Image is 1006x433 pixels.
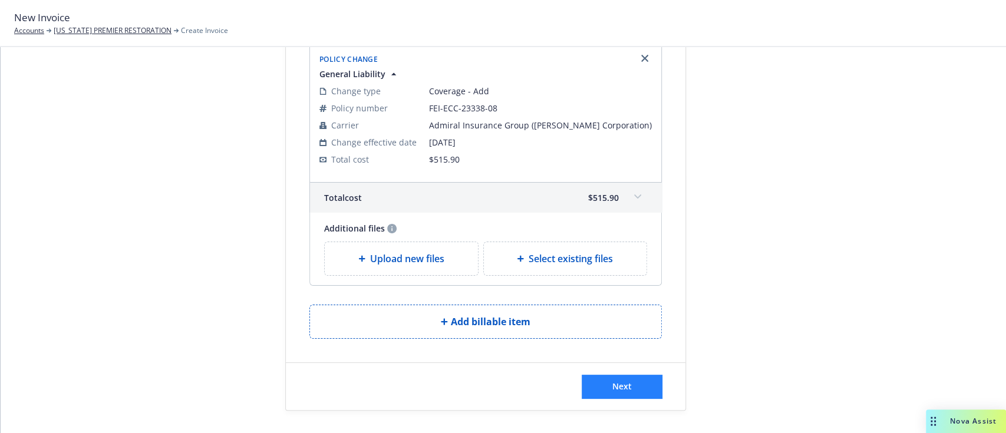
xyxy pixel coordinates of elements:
a: [US_STATE] PREMIER RESTORATION [54,25,171,36]
span: General Liability [319,68,385,80]
span: Create Invoice [181,25,228,36]
span: Change type [331,85,381,97]
span: $515.90 [588,191,619,204]
span: $515.90 [429,154,460,165]
span: Policy number [331,102,388,114]
div: Upload new files [324,242,479,276]
span: FEI-ECC-23338-08 [429,102,652,114]
a: Accounts [14,25,44,36]
button: Next [582,375,662,398]
span: Next [612,381,632,392]
div: Drag to move [926,409,941,433]
span: New Invoice [14,10,70,25]
span: Nova Assist [950,416,997,426]
button: General Liability [319,68,400,80]
span: Policy Change [319,54,378,64]
a: Remove browser [638,51,652,65]
span: Total cost [331,153,369,166]
button: Add billable item [309,305,662,339]
span: Admiral Insurance Group ([PERSON_NAME] Corporation) [429,119,652,131]
span: [DATE] [429,136,652,148]
span: Change effective date [331,136,417,148]
span: Coverage - Add [429,85,652,97]
span: Carrier [331,119,359,131]
button: Nova Assist [926,409,1006,433]
span: Upload new files [370,252,444,266]
span: Add billable item [451,315,530,329]
span: Additional files [324,222,385,234]
div: Totalcost$515.90 [310,183,661,212]
div: Select existing files [483,242,648,276]
span: Total cost [324,191,362,204]
span: Select existing files [529,252,613,266]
